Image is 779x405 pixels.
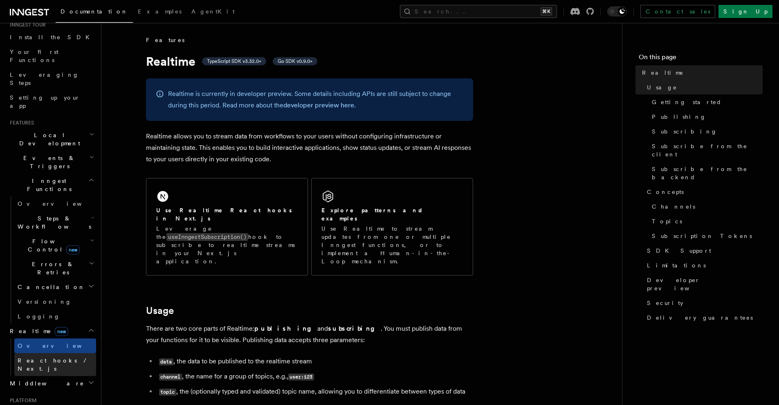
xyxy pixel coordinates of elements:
span: Versioning [18,298,72,305]
button: Cancellation [14,280,96,294]
div: Realtimenew [7,338,96,376]
a: Concepts [644,185,763,199]
a: Subscribing [649,124,763,139]
p: Leverage the hook to subscribe to realtime streams in your Next.js application. [156,225,298,265]
span: Security [647,299,683,307]
span: Steps & Workflows [14,214,91,231]
strong: publishing [254,325,317,332]
span: Flow Control [14,237,90,254]
a: Contact sales [640,5,715,18]
code: data [159,358,173,365]
a: Subscribe from the backend [649,162,763,185]
span: new [55,327,68,336]
span: AgentKit [191,8,235,15]
a: Realtime [639,65,763,80]
li: , the (optionally typed and validated) topic name, allowing you to differentiate between types of... [157,386,473,398]
span: Events & Triggers [7,154,89,170]
span: Platform [7,397,37,404]
a: Getting started [649,95,763,109]
kbd: ⌘K [541,7,552,16]
span: Delivery guarantees [647,314,753,322]
a: Security [644,296,763,310]
a: Channels [649,199,763,214]
code: useInngestSubscription() [166,233,248,241]
span: Subscribe from the backend [652,165,763,181]
button: Events & Triggers [7,151,96,174]
button: Search...⌘K [400,5,557,18]
span: Logging [18,313,60,320]
a: Topics [649,214,763,229]
span: Install the SDK [10,34,94,40]
code: channel [159,374,182,381]
button: Toggle dark mode [607,7,627,16]
span: Realtime [7,327,68,335]
a: AgentKit [186,2,240,22]
button: Errors & Retries [14,257,96,280]
span: Documentation [61,8,128,15]
a: developer preview here [283,101,354,109]
a: Sign Up [718,5,772,18]
a: Install the SDK [7,30,96,45]
a: Explore patterns and examplesUse Realtime to stream updates from one or multiple Inngest function... [311,178,473,276]
button: Steps & Workflows [14,211,96,234]
strong: subscribing [328,325,381,332]
span: Publishing [652,113,706,121]
a: Overview [14,338,96,353]
span: Getting started [652,98,722,106]
a: Developer preview [644,273,763,296]
span: Inngest Functions [7,177,88,193]
span: TypeScript SDK v3.32.0+ [207,58,261,65]
span: Features [7,120,34,126]
span: Your first Functions [10,49,58,63]
code: topic [159,389,176,396]
a: Subscribe from the client [649,139,763,162]
button: Inngest Functions [7,174,96,196]
h2: Explore patterns and examples [321,206,463,223]
span: Setting up your app [10,94,80,109]
span: Middleware [7,379,84,387]
p: Realtime allows you to stream data from workflows to your users without configuring infrastructur... [146,131,473,165]
code: user:123 [288,374,314,381]
a: Your first Functions [7,45,96,67]
a: Documentation [56,2,133,23]
span: Developer preview [647,276,763,292]
span: React hooks / Next.js [18,357,90,372]
span: Topics [652,217,682,225]
span: Overview [18,343,102,349]
p: Realtime is currently in developer preview. Some details including APIs are still subject to chan... [168,88,463,111]
a: Examples [133,2,186,22]
span: Leveraging Steps [10,71,79,86]
span: Inngest tour [7,22,46,28]
span: Concepts [647,188,684,196]
span: Features [146,36,184,44]
li: , the data to be published to the realtime stream [157,356,473,367]
a: React hooks / Next.js [14,353,96,376]
p: Use Realtime to stream updates from one or multiple Inngest functions, or to implement a Human-in... [321,225,463,265]
p: There are two core parts of Realtime: and . You must publish data from your functions for it to b... [146,323,473,346]
h1: Realtime [146,54,473,69]
a: Versioning [14,294,96,309]
span: new [66,245,80,254]
a: Leveraging Steps [7,67,96,90]
div: Inngest Functions [7,196,96,324]
a: Overview [14,196,96,211]
button: Middleware [7,376,96,391]
a: Limitations [644,258,763,273]
a: Setting up your app [7,90,96,113]
span: Go SDK v0.9.0+ [278,58,312,65]
a: Usage [146,305,174,316]
span: Usage [647,83,677,91]
a: Publishing [649,109,763,124]
h4: On this page [639,52,763,65]
a: Subscription Tokens [649,229,763,243]
span: Subscribe from the client [652,142,763,158]
li: , the name for a group of topics, e.g., [157,371,473,383]
span: Errors & Retries [14,260,89,276]
button: Realtimenew [7,324,96,338]
button: Local Development [7,128,96,151]
a: Usage [644,80,763,95]
a: SDK Support [644,243,763,258]
span: Examples [138,8,182,15]
button: Flow Controlnew [14,234,96,257]
span: Cancellation [14,283,85,291]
